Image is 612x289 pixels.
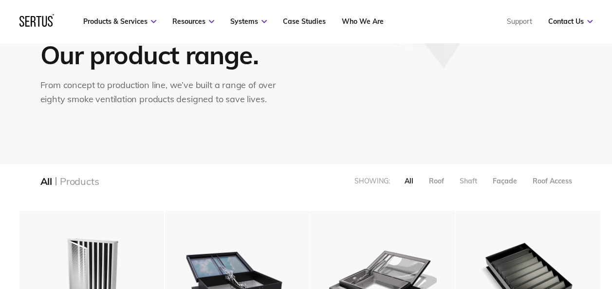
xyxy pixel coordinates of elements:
div: Façade [493,177,517,185]
a: Products & Services [83,17,156,26]
div: Shaft [460,177,477,185]
div: Products [60,175,99,187]
div: Showing: [354,177,390,185]
div: All [405,177,413,185]
a: Contact Us [548,17,593,26]
div: Roof [429,177,444,185]
a: Support [507,17,532,26]
a: Who We Are [342,17,384,26]
h1: Our product range. [40,39,284,71]
a: Systems [230,17,267,26]
div: All [40,175,52,187]
a: Resources [172,17,214,26]
a: Case Studies [283,17,326,26]
div: From concept to production line, we’ve built a range of over eighty smoke ventilation products de... [40,78,286,107]
div: Roof Access [533,177,572,185]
